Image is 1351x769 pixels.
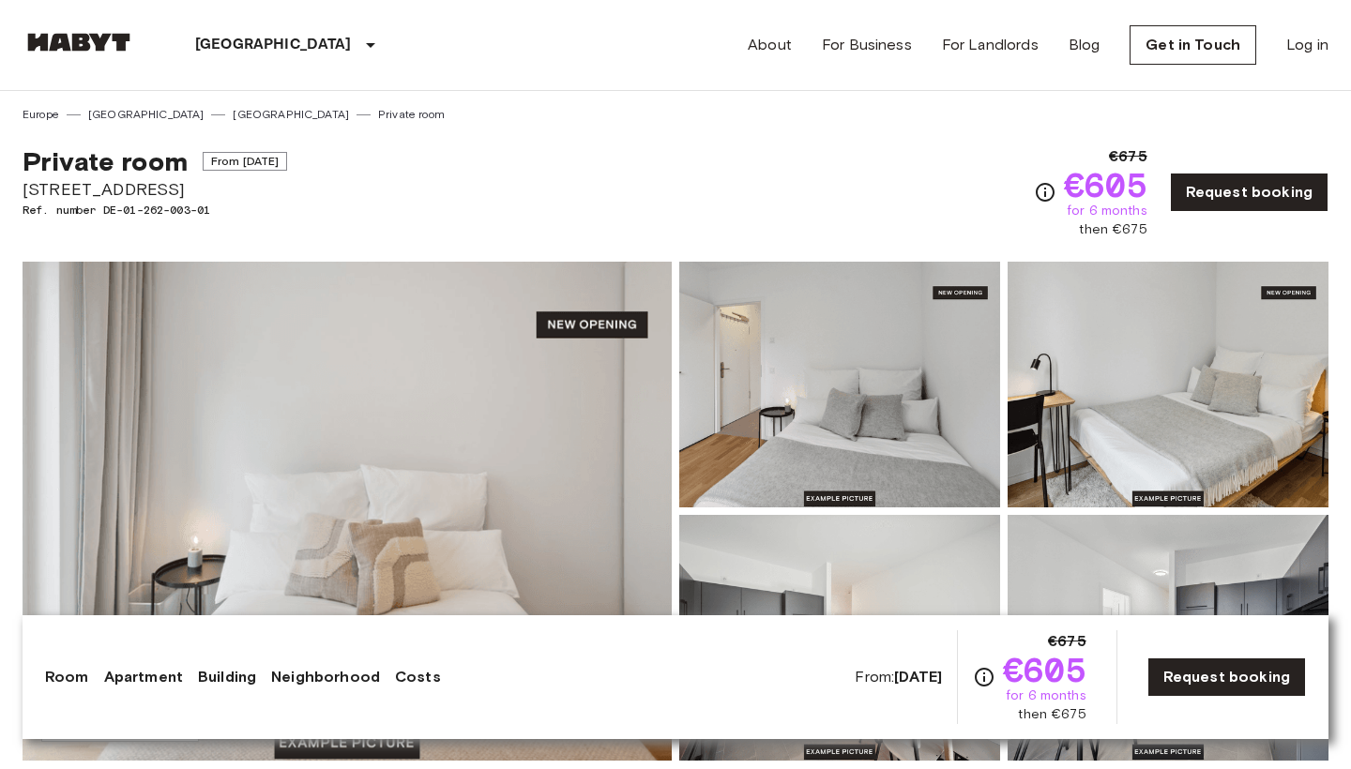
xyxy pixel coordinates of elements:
a: Room [45,666,89,688]
a: Get in Touch [1130,25,1256,65]
span: Ref. number DE-01-262-003-01 [23,202,287,219]
img: Picture of unit DE-01-262-003-01 [679,262,1000,507]
p: [GEOGRAPHIC_DATA] [195,34,352,56]
a: Costs [395,666,441,688]
a: For Business [822,34,912,56]
a: Blog [1069,34,1101,56]
span: €675 [1109,145,1147,168]
span: €605 [1003,653,1086,686]
img: Picture of unit DE-01-262-003-01 [1008,262,1328,507]
a: Private room [378,106,445,123]
span: €605 [1064,168,1147,202]
a: Neighborhood [271,666,380,688]
span: From [DATE] [203,152,288,171]
span: then €675 [1018,705,1085,724]
img: Habyt [23,33,135,52]
span: for 6 months [1006,686,1086,705]
b: [DATE] [894,668,942,686]
a: About [748,34,792,56]
a: Europe [23,106,59,123]
a: [GEOGRAPHIC_DATA] [233,106,349,123]
span: [STREET_ADDRESS] [23,177,287,202]
span: for 6 months [1067,202,1147,220]
span: €675 [1048,630,1086,653]
a: Apartment [104,666,183,688]
a: Log in [1286,34,1328,56]
a: Request booking [1147,657,1306,697]
span: Private room [23,145,188,177]
a: Building [198,666,256,688]
img: Picture of unit DE-01-262-003-01 [679,515,1000,761]
img: Marketing picture of unit DE-01-262-003-01 [23,262,672,761]
a: For Landlords [942,34,1039,56]
span: then €675 [1079,220,1146,239]
svg: Check cost overview for full price breakdown. Please note that discounts apply to new joiners onl... [1034,181,1056,204]
a: Request booking [1170,173,1328,212]
span: From: [855,667,942,687]
img: Picture of unit DE-01-262-003-01 [1008,515,1328,761]
a: [GEOGRAPHIC_DATA] [88,106,205,123]
svg: Check cost overview for full price breakdown. Please note that discounts apply to new joiners onl... [973,666,995,688]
